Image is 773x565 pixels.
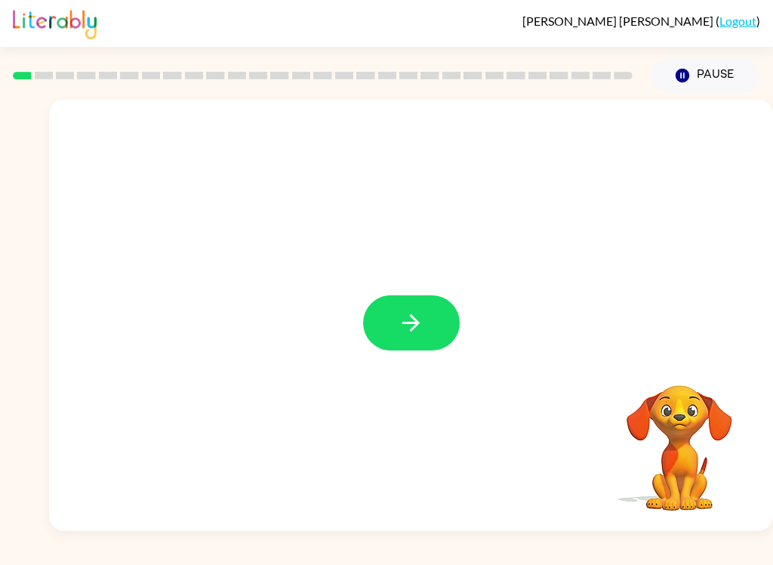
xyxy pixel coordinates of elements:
a: Logout [719,14,756,28]
div: ( ) [522,14,760,28]
video: Your browser must support playing .mp4 files to use Literably. Please try using another browser. [604,362,755,513]
img: Literably [13,6,97,39]
span: [PERSON_NAME] [PERSON_NAME] [522,14,716,28]
button: Pause [651,58,760,93]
